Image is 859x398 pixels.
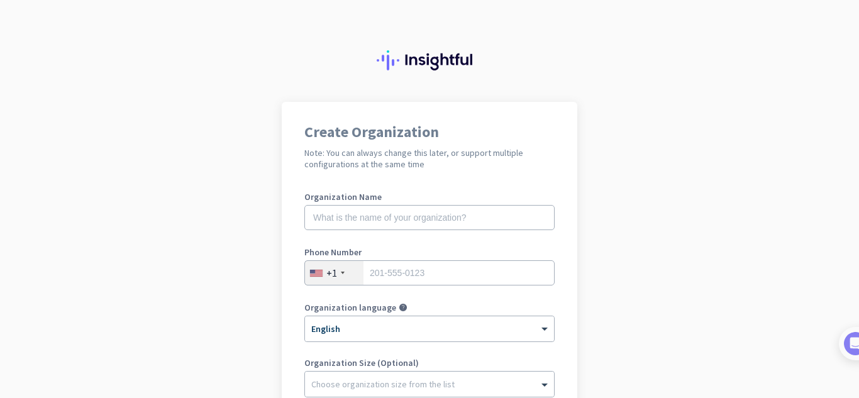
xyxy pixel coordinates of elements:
[399,303,407,312] i: help
[304,303,396,312] label: Organization language
[304,260,555,285] input: 201-555-0123
[304,248,555,257] label: Phone Number
[326,267,337,279] div: +1
[304,205,555,230] input: What is the name of your organization?
[304,124,555,140] h1: Create Organization
[377,50,482,70] img: Insightful
[304,358,555,367] label: Organization Size (Optional)
[304,147,555,170] h2: Note: You can always change this later, or support multiple configurations at the same time
[304,192,555,201] label: Organization Name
